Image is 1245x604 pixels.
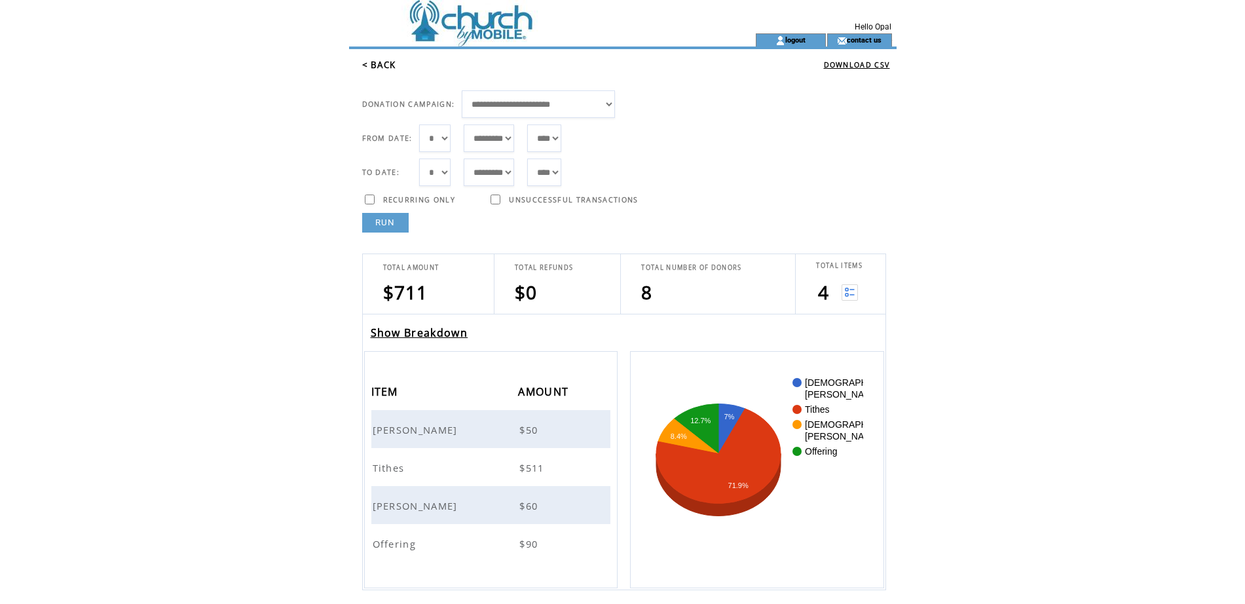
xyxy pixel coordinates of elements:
[371,326,468,340] a: Show Breakdown
[362,59,396,71] a: < BACK
[691,417,711,425] text: 12.7%
[518,381,572,406] span: AMOUNT
[641,263,741,272] span: TOTAL NUMBER OF DONORS
[519,499,541,512] span: $60
[519,461,547,474] span: $511
[515,263,573,272] span: TOTAL REFUNDS
[805,377,908,388] text: [DEMOGRAPHIC_DATA]
[509,195,638,204] span: UNSUCCESSFUL TRANSACTIONS
[362,134,413,143] span: FROM DATE:
[362,100,455,109] span: DONATION CAMPAIGN:
[373,499,461,512] span: [PERSON_NAME]
[371,387,401,395] a: ITEM
[362,213,409,233] a: RUN
[650,371,863,568] svg: A chart.
[373,423,461,436] span: [PERSON_NAME]
[842,284,858,301] img: View list
[362,168,400,177] span: TO DATE:
[671,432,687,440] text: 8.4%
[805,446,838,457] text: Offering
[805,431,880,442] text: [PERSON_NAME]
[383,280,428,305] span: $711
[515,280,538,305] span: $0
[824,60,890,69] a: DOWNLOAD CSV
[371,381,401,406] span: ITEM
[373,461,408,472] a: Tithes
[724,413,735,421] text: 7%
[785,35,806,44] a: logout
[818,280,829,305] span: 4
[519,423,541,436] span: $50
[383,263,439,272] span: TOTAL AMOUNT
[805,389,880,400] text: [PERSON_NAME]
[816,261,863,270] span: TOTAL ITEMS
[847,35,882,44] a: contact us
[805,419,908,430] text: [DEMOGRAPHIC_DATA]
[383,195,456,204] span: RECURRING ONLY
[373,461,408,474] span: Tithes
[641,280,652,305] span: 8
[855,22,891,31] span: Hello Opal
[519,537,541,550] span: $90
[805,404,830,415] text: Tithes
[373,537,420,550] span: Offering
[373,499,461,510] a: [PERSON_NAME]
[728,481,749,489] text: 71.9%
[373,537,420,548] a: Offering
[775,35,785,46] img: account_icon.gif
[518,387,572,395] a: AMOUNT
[373,423,461,434] a: [PERSON_NAME]
[837,35,847,46] img: contact_us_icon.gif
